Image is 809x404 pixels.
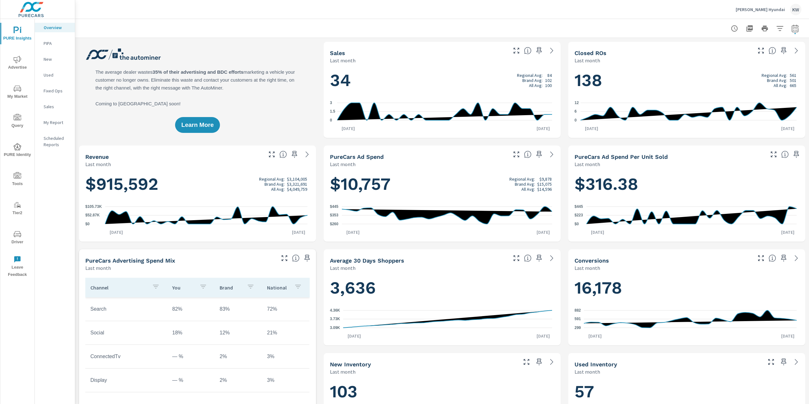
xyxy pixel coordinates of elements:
[215,372,262,388] td: 2%
[85,222,90,226] text: $0
[85,349,167,364] td: ConnectedTv
[289,149,300,159] span: Save this to your personalized report
[575,204,583,209] text: $445
[259,177,285,182] p: Regional Avg:
[575,361,617,368] h5: Used Inventory
[575,222,579,226] text: $0
[262,349,309,364] td: 3%
[287,182,307,187] p: $3,321,691
[330,368,356,376] p: Last month
[85,213,100,218] text: $52.87K
[279,253,289,263] button: Make Fullscreen
[35,70,75,80] div: Used
[575,213,583,217] text: $223
[215,325,262,341] td: 12%
[330,264,356,272] p: Last month
[267,149,277,159] button: Make Fullscreen
[534,46,544,56] span: Save this to your personalized report
[2,114,33,129] span: Query
[2,230,33,246] span: Driver
[758,22,771,35] button: Print Report
[44,119,70,126] p: My Report
[167,372,215,388] td: — %
[330,317,340,321] text: 3.73K
[769,149,779,159] button: Make Fullscreen
[330,381,554,402] h1: 103
[736,7,785,12] p: [PERSON_NAME] Hyundai
[44,103,70,110] p: Sales
[575,118,577,122] text: 0
[524,254,532,262] span: A rolling 30 day total of daily Shoppers on the dealership website, averaged over the selected da...
[529,83,543,88] p: All Avg:
[791,357,801,367] a: See more details in report
[779,253,789,263] span: Save this to your personalized report
[547,73,552,78] p: 84
[511,149,521,159] button: Make Fullscreen
[85,204,102,209] text: $105.73K
[302,253,312,263] span: Save this to your personalized report
[330,101,332,105] text: 3
[330,118,332,122] text: 0
[330,204,338,209] text: $445
[85,257,175,264] h5: PureCars Advertising Spend Mix
[791,253,801,263] a: See more details in report
[532,333,554,339] p: [DATE]
[575,264,600,272] p: Last month
[769,254,776,262] span: The number of dealer-specified goals completed by a visitor. [Source: This data is provided by th...
[330,70,554,91] h1: 34
[287,187,307,192] p: $4,049,759
[330,109,335,114] text: 1.5
[279,151,287,158] span: Total sales revenue over the selected date range. [Source: This data is sourced from the dealer’s...
[509,177,535,182] p: Regional Avg:
[85,153,109,160] h5: Revenue
[537,187,552,192] p: $14,596
[779,357,789,367] span: Save this to your personalized report
[766,357,776,367] button: Make Fullscreen
[532,229,554,235] p: [DATE]
[2,27,33,42] span: PURE Insights
[342,229,364,235] p: [DATE]
[330,50,345,56] h5: Sales
[302,149,312,159] a: See more details in report
[85,325,167,341] td: Social
[575,173,799,195] h1: $316.38
[581,125,603,132] p: [DATE]
[789,22,801,35] button: Select Date Range
[575,381,799,402] h1: 57
[267,284,289,291] p: National
[330,277,554,299] h1: 3,636
[220,284,242,291] p: Brand
[774,22,786,35] button: Apply Filters
[85,301,167,317] td: Search
[90,284,147,291] p: Channel
[777,125,799,132] p: [DATE]
[575,257,609,264] h5: Conversions
[522,78,543,83] p: Brand Avg:
[343,333,365,339] p: [DATE]
[587,229,609,235] p: [DATE]
[790,73,796,78] p: 561
[172,284,194,291] p: You
[330,222,338,226] text: $260
[511,46,521,56] button: Make Fullscreen
[2,201,33,217] span: Tier2
[790,83,796,88] p: 665
[575,70,799,91] h1: 138
[265,182,285,187] p: Brand Avg:
[2,56,33,71] span: Advertise
[215,301,262,317] td: 83%
[767,78,787,83] p: Brand Avg:
[791,149,801,159] span: Save this to your personalized report
[167,301,215,317] td: 82%
[2,143,33,158] span: PURE Identity
[337,125,359,132] p: [DATE]
[85,173,310,195] h1: $915,592
[547,149,557,159] a: See more details in report
[575,153,668,160] h5: PureCars Ad Spend Per Unit Sold
[35,23,75,32] div: Overview
[330,257,404,264] h5: Average 30 Days Shoppers
[762,73,787,78] p: Regional Avg:
[35,86,75,96] div: Fixed Ops
[790,78,796,83] p: 501
[330,173,554,195] h1: $10,757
